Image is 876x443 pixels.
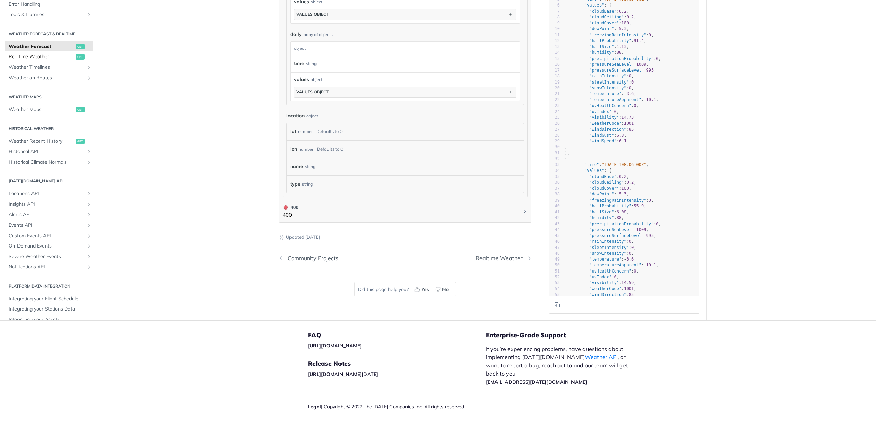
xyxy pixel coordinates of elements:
button: 400 400400 [283,204,528,219]
span: "snowIntensity" [589,86,626,90]
span: : , [565,180,636,185]
span: "uvIndex" [589,275,611,279]
span: : , [565,127,636,132]
span: "freezingRainIntensity" [589,33,646,37]
a: Tools & LibrariesShow subpages for Tools & Libraries [5,10,93,20]
span: : , [565,15,636,20]
span: 5.3 [619,192,627,197]
a: Previous Page: Community Projects [279,255,387,262]
span: "uvHealthConcern" [589,103,631,108]
span: 88 [617,215,621,220]
span: Weather on Routes [9,75,85,81]
div: 33 [549,162,560,168]
span: "pressureSeaLevel" [589,227,634,232]
button: No [433,284,452,294]
span: values [294,76,309,83]
div: 10 [549,26,560,32]
button: Show subpages for Historical API [86,149,92,154]
div: Defaults to 0 [316,127,343,137]
h2: Historical Weather [5,126,93,132]
span: Alerts API [9,211,85,218]
span: } [565,144,567,149]
span: "temperature" [589,91,621,96]
span: 0 [631,80,634,85]
span: "visibility" [589,280,619,285]
span: 100 [621,186,629,191]
div: 53 [549,280,560,286]
a: Alerts APIShow subpages for Alerts API [5,210,93,220]
div: 46 [549,239,560,244]
span: "cloudCeiling" [589,180,624,185]
span: : , [565,192,629,197]
span: : , [565,50,624,55]
span: "time" [584,162,599,167]
span: 0.2 [627,180,634,185]
span: 400 [284,205,288,210]
span: : { [565,3,611,8]
span: "pressureSurfaceLevel" [589,233,644,238]
span: 0 [656,221,658,226]
div: 15 [549,56,560,62]
div: values object [296,12,328,17]
span: 0.2 [619,9,627,14]
button: Show subpages for Events API [86,223,92,228]
button: Show subpages for Tools & Libraries [86,12,92,17]
span: : , [565,97,659,102]
a: Weather Mapsget [5,104,93,115]
button: values object [294,87,516,97]
span: 0 [631,245,634,250]
a: Insights APIShow subpages for Insights API [5,199,93,210]
span: 0 [629,86,631,90]
span: : , [565,174,629,179]
span: : , [565,86,634,90]
a: Severe Weather EventsShow subpages for Severe Weather Events [5,252,93,262]
span: 6.08 [617,210,627,214]
div: 42 [549,215,560,221]
span: 0 [634,269,636,274]
span: : , [565,239,634,244]
span: Error Handling [9,1,92,8]
span: Locations API [9,190,85,197]
a: Integrating your Flight Schedule [5,294,93,304]
div: array of objects [304,31,333,38]
a: Weather TimelinesShow subpages for Weather Timelines [5,62,93,73]
label: name [290,162,303,172]
div: 21 [549,91,560,97]
div: 37 [549,186,560,191]
span: 0 [656,56,658,61]
div: 13 [549,44,560,50]
div: 28 [549,132,560,138]
span: "windGust" [589,133,614,138]
a: Events APIShow subpages for Events API [5,220,93,230]
span: Integrating your Flight Schedule [9,295,92,302]
span: Historical Climate Normals [9,159,85,166]
span: "rainIntensity" [589,239,626,244]
label: type [290,179,300,189]
span: "temperature" [589,257,621,262]
div: 14 [549,50,560,55]
span: : , [565,251,634,256]
span: Weather Timelines [9,64,85,71]
div: 41 [549,209,560,215]
span: "values" [584,168,604,173]
span: "cloudBase" [589,9,616,14]
span: 1009 [636,227,646,232]
span: daily [290,31,302,38]
span: : , [565,227,649,232]
span: 85 [629,127,634,132]
div: string [306,59,317,68]
span: "rainIntensity" [589,74,626,78]
span: - [644,263,646,267]
button: Show subpages for Severe Weather Events [86,254,92,260]
span: 10.1 [646,263,656,267]
span: "hailProbability" [589,204,631,208]
span: Severe Weather Events [9,253,85,260]
div: 24 [549,109,560,115]
div: number [298,127,313,137]
span: 55.9 [634,204,644,208]
span: : , [565,33,654,37]
span: Realtime Weather [9,53,74,60]
span: "windDirection" [589,127,626,132]
span: get [76,44,85,49]
span: 14.73 [621,115,634,120]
